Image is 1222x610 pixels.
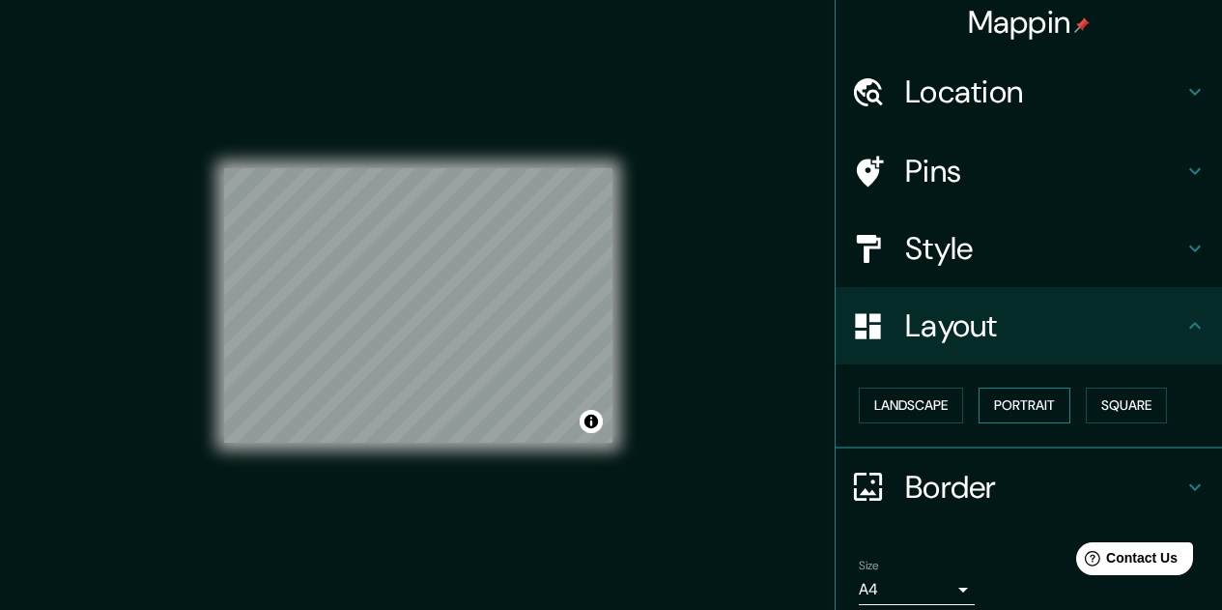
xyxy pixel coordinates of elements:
canvas: Map [224,168,612,443]
div: Border [836,449,1222,526]
iframe: Help widget launcher [1050,535,1201,589]
h4: Border [905,468,1183,507]
div: Location [836,53,1222,131]
h4: Pins [905,152,1183,190]
div: A4 [859,574,975,605]
button: Landscape [859,388,963,423]
label: Size [859,557,879,573]
img: pin-icon.png [1074,17,1090,33]
h4: Location [905,73,1183,111]
div: Pins [836,132,1222,210]
button: Toggle attribution [580,410,603,433]
h4: Mappin [968,3,1091,42]
div: Layout [836,287,1222,364]
div: Style [836,210,1222,287]
button: Portrait [979,388,1070,423]
h4: Layout [905,306,1183,345]
h4: Style [905,229,1183,268]
button: Square [1086,388,1167,423]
